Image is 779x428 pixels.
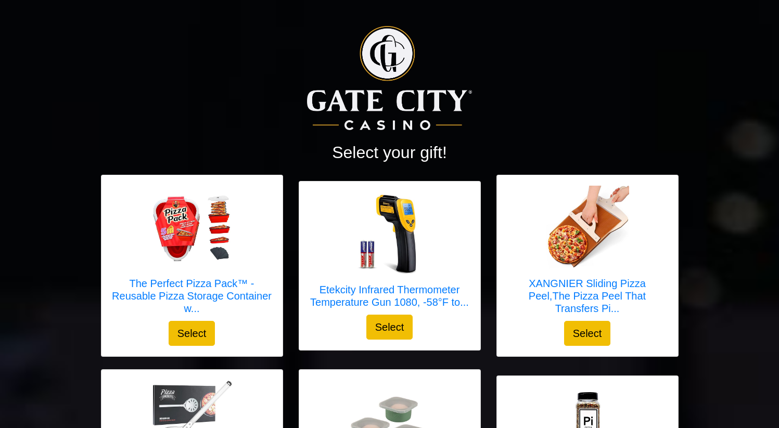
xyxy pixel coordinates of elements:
a: The Perfect Pizza Pack™ - Reusable Pizza Storage Container with 5 Microwavable Serving Trays - BP... [112,186,272,321]
a: Etekcity Infrared Thermometer Temperature Gun 1080, -58°F to 1130°F for Meat Food Pizza Oven Grid... [310,192,470,315]
button: Select [169,321,215,346]
h5: Etekcity Infrared Thermometer Temperature Gun 1080, -58°F to... [310,283,470,308]
button: Select [366,315,413,340]
a: XANGNIER Sliding Pizza Peel,The Pizza Peel That Transfers Pizza Perfectly,Super Magic Peel Pizza,... [507,186,668,321]
h2: Select your gift! [101,142,679,162]
img: The Perfect Pizza Pack™ - Reusable Pizza Storage Container with 5 Microwavable Serving Trays - BP... [150,191,234,265]
img: Logo [307,26,471,130]
img: XANGNIER Sliding Pizza Peel,The Pizza Peel That Transfers Pizza Perfectly,Super Magic Peel Pizza,... [546,186,629,269]
h5: XANGNIER Sliding Pizza Peel,The Pizza Peel That Transfers Pi... [507,277,668,315]
img: Etekcity Infrared Thermometer Temperature Gun 1080, -58°F to 1130°F for Meat Food Pizza Oven Grid... [348,192,431,275]
h5: The Perfect Pizza Pack™ - Reusable Pizza Storage Container w... [112,277,272,315]
button: Select [564,321,611,346]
